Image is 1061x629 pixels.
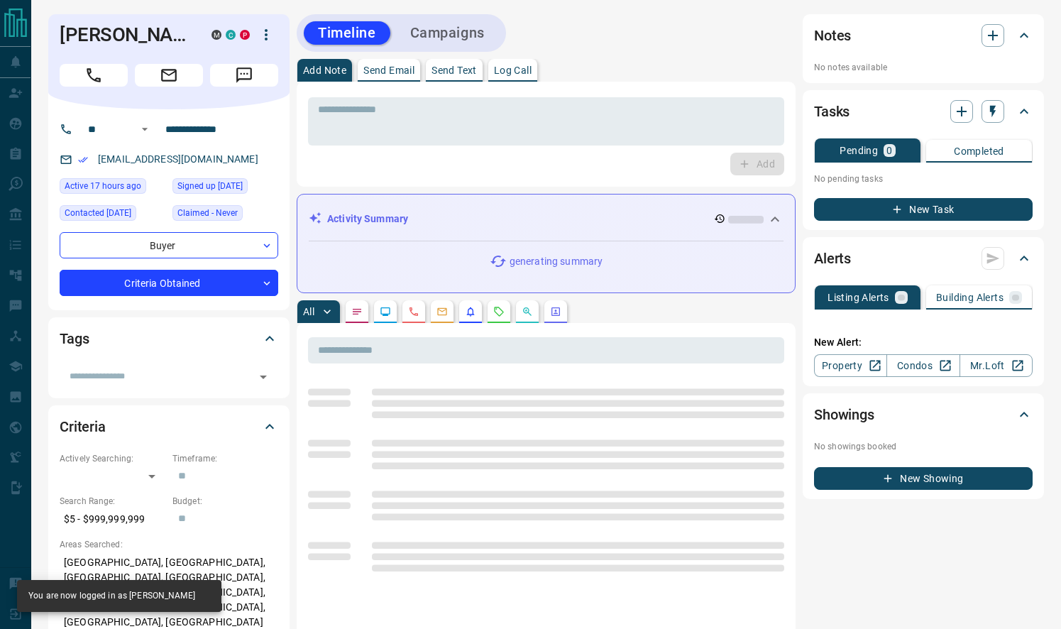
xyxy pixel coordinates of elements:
[135,64,203,87] span: Email
[465,306,476,317] svg: Listing Alerts
[936,292,1004,302] p: Building Alerts
[814,24,851,47] h2: Notes
[28,584,195,608] div: You are now logged in as [PERSON_NAME]
[814,198,1033,221] button: New Task
[814,61,1033,74] p: No notes available
[60,508,165,531] p: $5 - $999,999,999
[351,306,363,317] svg: Notes
[60,270,278,296] div: Criteria Obtained
[210,64,278,87] span: Message
[954,146,1004,156] p: Completed
[327,212,408,226] p: Activity Summary
[60,23,190,46] h1: [PERSON_NAME]
[136,121,153,138] button: Open
[303,65,346,75] p: Add Note
[60,495,165,508] p: Search Range:
[814,354,887,377] a: Property
[60,410,278,444] div: Criteria
[494,65,532,75] p: Log Call
[814,247,851,270] h2: Alerts
[522,306,533,317] svg: Opportunities
[65,179,141,193] span: Active 17 hours ago
[510,254,603,269] p: generating summary
[814,467,1033,490] button: New Showing
[240,30,250,40] div: property.ca
[814,241,1033,275] div: Alerts
[60,452,165,465] p: Actively Searching:
[60,538,278,551] p: Areas Searched:
[814,168,1033,190] p: No pending tasks
[60,178,165,198] div: Thu Aug 14 2025
[253,367,273,387] button: Open
[60,322,278,356] div: Tags
[814,398,1033,432] div: Showings
[814,18,1033,53] div: Notes
[408,306,419,317] svg: Calls
[60,327,89,350] h2: Tags
[60,415,106,438] h2: Criteria
[211,30,221,40] div: mrloft.ca
[226,30,236,40] div: condos.ca
[303,307,314,317] p: All
[60,232,278,258] div: Buyer
[436,306,448,317] svg: Emails
[60,205,165,225] div: Tue Apr 15 2025
[78,155,88,165] svg: Email Verified
[177,206,238,220] span: Claimed - Never
[886,354,960,377] a: Condos
[309,206,784,232] div: Activity Summary
[431,65,477,75] p: Send Text
[65,206,131,220] span: Contacted [DATE]
[814,403,874,426] h2: Showings
[814,100,850,123] h2: Tasks
[550,306,561,317] svg: Agent Actions
[304,21,390,45] button: Timeline
[363,65,414,75] p: Send Email
[98,153,258,165] a: [EMAIL_ADDRESS][DOMAIN_NAME]
[814,335,1033,350] p: New Alert:
[840,146,878,155] p: Pending
[60,64,128,87] span: Call
[814,94,1033,128] div: Tasks
[177,179,243,193] span: Signed up [DATE]
[172,178,278,198] div: Wed Oct 25 2017
[814,440,1033,453] p: No showings booked
[172,495,278,508] p: Budget:
[396,21,499,45] button: Campaigns
[960,354,1033,377] a: Mr.Loft
[493,306,505,317] svg: Requests
[380,306,391,317] svg: Lead Browsing Activity
[172,452,278,465] p: Timeframe:
[886,146,892,155] p: 0
[828,292,889,302] p: Listing Alerts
